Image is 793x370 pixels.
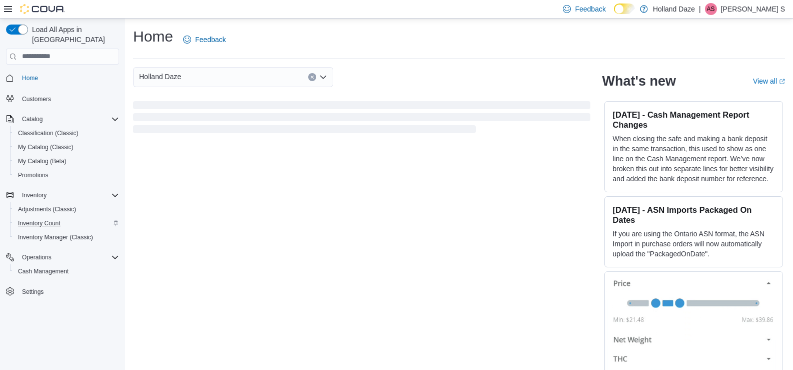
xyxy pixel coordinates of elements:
span: Catalog [22,115,43,123]
span: Settings [18,285,119,298]
svg: External link [779,79,785,85]
a: Customers [18,93,55,105]
span: Home [22,74,38,82]
a: Settings [18,286,48,298]
span: My Catalog (Classic) [14,141,119,153]
span: AS [707,3,715,15]
span: Loading [133,103,590,135]
span: Cash Management [18,267,69,275]
button: Open list of options [319,73,327,81]
span: Adjustments (Classic) [18,205,76,213]
span: Promotions [14,169,119,181]
span: My Catalog (Beta) [18,157,67,165]
span: Feedback [195,35,226,45]
span: Holland Daze [139,71,181,83]
a: Feedback [179,30,230,50]
input: Dark Mode [614,4,635,14]
a: My Catalog (Beta) [14,155,71,167]
button: Home [2,71,123,85]
span: Catalog [18,113,119,125]
span: Promotions [18,171,49,179]
a: Home [18,72,42,84]
span: Operations [18,251,119,263]
span: Inventory Count [18,219,61,227]
button: Inventory Count [10,216,123,230]
span: Inventory [22,191,47,199]
h3: [DATE] - ASN Imports Packaged On Dates [613,205,774,225]
p: Holland Daze [653,3,695,15]
nav: Complex example [6,67,119,325]
div: Anneliese S [705,3,717,15]
h3: [DATE] - Cash Management Report Changes [613,110,774,130]
button: Adjustments (Classic) [10,202,123,216]
button: Classification (Classic) [10,126,123,140]
span: Cash Management [14,265,119,277]
p: [PERSON_NAME] S [721,3,785,15]
span: Customers [22,95,51,103]
button: Catalog [2,112,123,126]
span: Classification (Classic) [14,127,119,139]
button: Operations [18,251,56,263]
span: Feedback [575,4,605,14]
span: Customers [18,92,119,105]
span: Inventory Count [14,217,119,229]
button: Customers [2,91,123,106]
span: My Catalog (Beta) [14,155,119,167]
p: When closing the safe and making a bank deposit in the same transaction, this used to show as one... [613,134,774,184]
button: Cash Management [10,264,123,278]
button: Inventory [18,189,51,201]
button: Operations [2,250,123,264]
a: Classification (Classic) [14,127,83,139]
button: Catalog [18,113,47,125]
a: View allExternal link [753,77,785,85]
a: Inventory Count [14,217,65,229]
a: Inventory Manager (Classic) [14,231,97,243]
a: Promotions [14,169,53,181]
a: My Catalog (Classic) [14,141,78,153]
button: Clear input [308,73,316,81]
button: Inventory [2,188,123,202]
span: Adjustments (Classic) [14,203,119,215]
p: | [699,3,701,15]
span: Inventory Manager (Classic) [14,231,119,243]
a: Cash Management [14,265,73,277]
span: My Catalog (Classic) [18,143,74,151]
span: Inventory Manager (Classic) [18,233,93,241]
span: Operations [22,253,52,261]
h2: What's new [602,73,676,89]
span: Settings [22,288,44,296]
button: Inventory Manager (Classic) [10,230,123,244]
span: Home [18,72,119,84]
img: Cova [20,4,65,14]
button: My Catalog (Classic) [10,140,123,154]
span: Load All Apps in [GEOGRAPHIC_DATA] [28,25,119,45]
a: Adjustments (Classic) [14,203,80,215]
span: Inventory [18,189,119,201]
button: Settings [2,284,123,299]
button: Promotions [10,168,123,182]
span: Classification (Classic) [18,129,79,137]
h1: Home [133,27,173,47]
p: If you are using the Ontario ASN format, the ASN Import in purchase orders will now automatically... [613,229,774,259]
button: My Catalog (Beta) [10,154,123,168]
